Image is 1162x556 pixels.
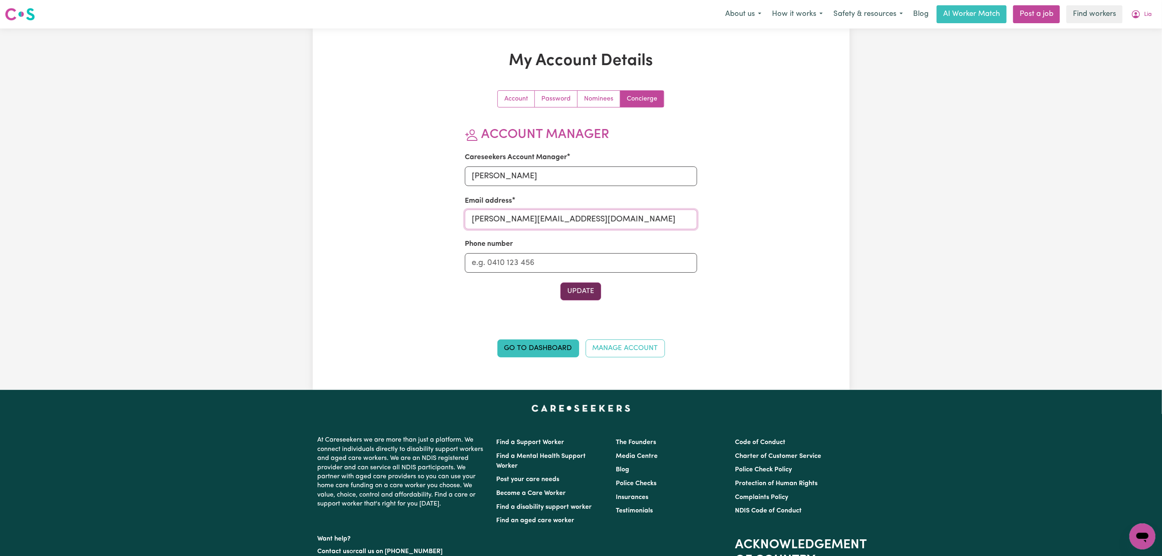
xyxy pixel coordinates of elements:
[620,91,664,107] a: Update account manager
[497,517,575,524] a: Find an aged care worker
[735,494,788,501] a: Complaints Policy
[828,6,908,23] button: Safety & resources
[616,494,648,501] a: Insurances
[356,548,443,555] a: call us on [PHONE_NUMBER]
[937,5,1007,23] a: AI Worker Match
[1066,5,1123,23] a: Find workers
[498,91,535,107] a: Update your account
[535,91,578,107] a: Update your password
[616,439,656,446] a: The Founders
[318,531,487,543] p: Want help?
[578,91,620,107] a: Update your nominees
[5,5,35,24] a: Careseekers logo
[560,282,601,300] button: Update
[407,51,755,71] h1: My Account Details
[1144,10,1152,19] span: Lia
[465,166,697,186] input: e.g. Amanda van Eldik
[735,453,821,460] a: Charter of Customer Service
[616,466,629,473] a: Blog
[720,6,767,23] button: About us
[5,7,35,22] img: Careseekers logo
[1126,6,1157,23] button: My Account
[735,439,785,446] a: Code of Conduct
[908,5,933,23] a: Blog
[497,339,579,357] a: Go to Dashboard
[318,432,487,512] p: At Careseekers we are more than just a platform. We connect individuals directly to disability su...
[465,196,512,206] label: Email address
[586,339,665,357] a: Manage Account
[318,548,350,555] a: Contact us
[465,127,697,142] h2: Account Manager
[465,152,567,163] label: Careseekers Account Manager
[735,466,792,473] a: Police Check Policy
[465,239,513,250] label: Phone number
[497,490,566,497] a: Become a Care Worker
[1129,523,1155,549] iframe: Button to launch messaging window, conversation in progress
[767,6,828,23] button: How it works
[465,210,697,229] input: e.g. amanda@careseekers.com.au
[497,504,592,510] a: Find a disability support worker
[497,439,565,446] a: Find a Support Worker
[497,453,586,469] a: Find a Mental Health Support Worker
[735,480,818,487] a: Protection of Human Rights
[616,453,658,460] a: Media Centre
[616,508,653,514] a: Testimonials
[616,480,656,487] a: Police Checks
[1013,5,1060,23] a: Post a job
[465,253,697,273] input: e.g. 0410 123 456
[532,405,630,411] a: Careseekers home page
[735,508,802,514] a: NDIS Code of Conduct
[497,476,560,483] a: Post your care needs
